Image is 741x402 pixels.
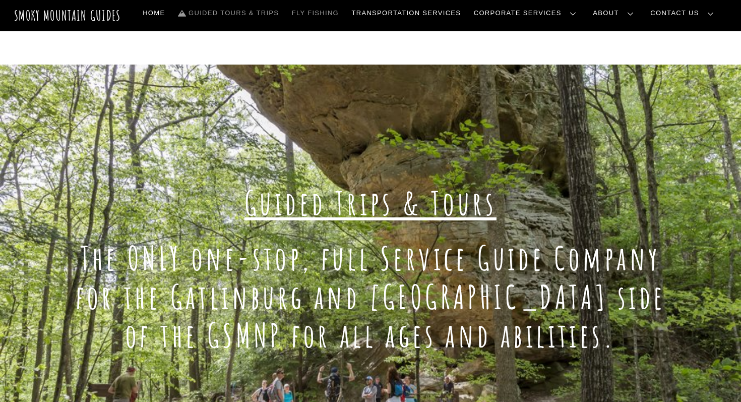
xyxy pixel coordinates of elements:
[589,3,642,24] a: About
[14,7,121,24] a: Smoky Mountain Guides
[470,3,584,24] a: Corporate Services
[65,239,676,355] h1: The ONLY one-stop, full Service Guide Company for the Gatlinburg and [GEOGRAPHIC_DATA] side of th...
[647,3,722,24] a: Contact Us
[348,3,465,24] a: Transportation Services
[174,3,283,24] a: Guided Tours & Trips
[139,3,169,24] a: Home
[244,183,497,223] span: Guided Trips & Tours
[288,3,343,24] a: Fly Fishing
